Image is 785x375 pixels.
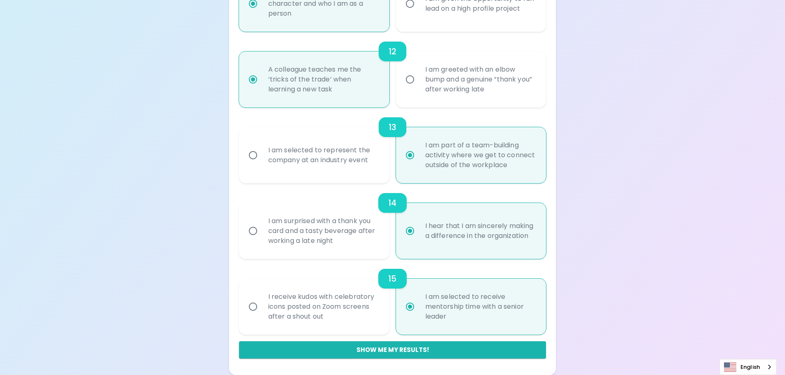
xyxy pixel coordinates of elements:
[239,107,546,183] div: choice-group-check
[720,359,776,375] a: English
[419,130,542,180] div: I am part of a team-building activity where we get to connect outside of the workplace
[262,135,385,175] div: I am selected to represent the company at an industry event
[719,359,777,375] aside: Language selected: English
[388,272,396,285] h6: 15
[262,282,385,331] div: I receive kudos with celebratory icons posted on Zoom screens after a shout out
[389,45,396,58] h6: 12
[239,259,546,335] div: choice-group-check
[419,211,542,251] div: I hear that I am sincerely making a difference in the organization
[239,341,546,359] button: Show me my results!
[388,196,396,210] h6: 14
[419,55,542,104] div: I am greeted with an elbow bump and a genuine “thank you” after working late
[389,121,396,134] h6: 13
[262,206,385,256] div: I am surprised with a thank you card and a tasty beverage after working a late night
[419,282,542,331] div: I am selected to receive mentorship time with a senior leader
[262,55,385,104] div: A colleague teaches me the ‘tricks of the trade’ when learning a new task
[719,359,777,375] div: Language
[239,183,546,259] div: choice-group-check
[239,32,546,107] div: choice-group-check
